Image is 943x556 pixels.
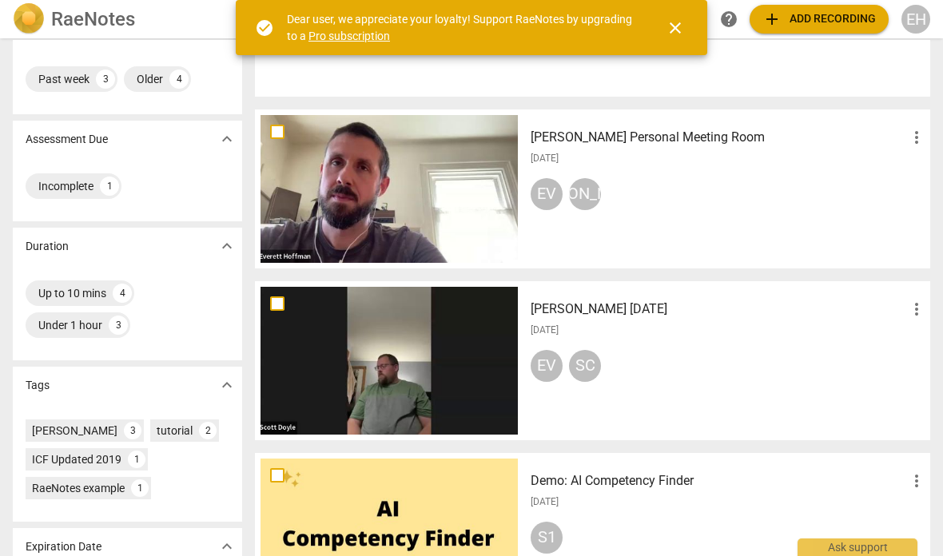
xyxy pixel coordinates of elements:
div: 1 [100,177,119,196]
div: Under 1 hour [38,317,102,333]
a: Help [714,5,743,34]
button: Show more [215,127,239,151]
div: EV [531,178,563,210]
span: expand_more [217,129,237,149]
a: LogoRaeNotes [13,3,239,35]
img: Logo [13,3,45,35]
div: 3 [124,422,141,439]
span: expand_more [217,236,237,256]
div: Dear user, we appreciate your loyalty! Support RaeNotes by upgrading to a [287,11,637,44]
p: Expiration Date [26,538,101,555]
div: 3 [96,69,115,89]
p: Tags [26,377,50,394]
a: [PERSON_NAME] Personal Meeting Room[DATE]EV[PERSON_NAME] [261,115,925,263]
span: Add recording [762,10,876,29]
div: Ask support [798,538,917,556]
button: Upload [750,5,889,34]
h3: Everett Hoffman's Personal Meeting Room [531,128,907,147]
span: expand_more [217,537,237,556]
span: [DATE] [531,152,559,165]
span: close [666,18,685,38]
button: Show more [215,234,239,258]
div: Older [137,71,163,87]
button: EH [901,5,930,34]
div: [PERSON_NAME] [32,423,117,439]
button: Close [656,9,694,47]
h3: Demo: AI Competency Finder [531,471,907,490]
a: [PERSON_NAME] [DATE][DATE]EVSC [261,287,925,435]
div: 1 [131,479,149,497]
span: help [719,10,738,29]
div: tutorial [157,423,193,439]
h3: Scott Aug21 [531,300,907,319]
div: ICF Updated 2019 [32,451,121,467]
div: 2 [199,422,217,439]
div: 1 [128,451,145,468]
span: more_vert [907,300,926,319]
div: Past week [38,71,90,87]
button: Show more [215,373,239,397]
div: 3 [109,316,128,335]
div: EV [531,350,563,382]
span: more_vert [907,128,926,147]
div: [PERSON_NAME] [569,178,601,210]
p: Duration [26,238,69,255]
span: expand_more [217,375,237,395]
span: [DATE] [531,324,559,337]
div: S1 [531,522,563,554]
div: 4 [169,69,189,89]
div: SC [569,350,601,382]
a: Pro subscription [308,30,390,42]
div: 4 [113,284,132,303]
div: RaeNotes example [32,480,125,496]
span: more_vert [907,471,926,490]
div: Up to 10 mins [38,285,106,301]
div: Incomplete [38,178,94,194]
span: [DATE] [531,495,559,509]
span: add [762,10,782,29]
h2: RaeNotes [51,8,135,30]
span: check_circle [255,18,274,38]
p: Assessment Due [26,131,108,148]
